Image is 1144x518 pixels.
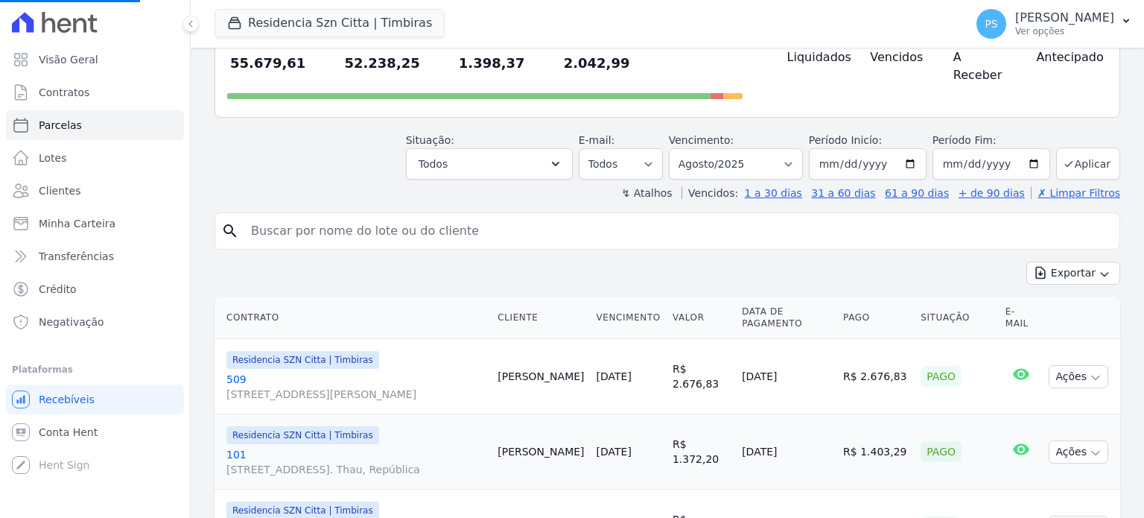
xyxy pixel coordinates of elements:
[921,366,962,387] div: Pago
[959,187,1025,199] a: + de 90 dias
[39,315,104,329] span: Negativação
[736,414,837,490] td: [DATE]
[221,222,239,240] i: search
[1000,297,1043,339] th: E-mail
[6,110,184,140] a: Parcelas
[39,118,82,133] span: Parcelas
[915,297,999,339] th: Situação
[667,414,736,490] td: R$ 1.372,20
[39,282,77,297] span: Crédito
[985,19,997,29] span: PS
[621,187,672,199] label: ↯ Atalhos
[406,148,573,180] button: Todos
[39,392,95,407] span: Recebíveis
[579,134,615,146] label: E-mail:
[492,297,590,339] th: Cliente
[745,187,802,199] a: 1 a 30 dias
[597,446,632,458] a: [DATE]
[837,414,915,490] td: R$ 1.403,29
[6,385,184,414] a: Recebíveis
[39,216,115,231] span: Minha Carteira
[39,52,98,67] span: Visão Geral
[406,134,454,146] label: Situação:
[1015,25,1114,37] p: Ver opções
[1056,148,1120,180] button: Aplicar
[226,462,486,477] span: [STREET_ADDRESS]. Thau, República
[6,307,184,337] a: Negativação
[492,414,590,490] td: [PERSON_NAME]
[39,151,67,165] span: Lotes
[1031,187,1120,199] a: ✗ Limpar Filtros
[736,339,837,414] td: [DATE]
[6,209,184,239] a: Minha Carteira
[6,143,184,173] a: Lotes
[12,361,178,379] div: Plataformas
[6,78,184,107] a: Contratos
[953,48,1013,84] h4: A Receber
[921,441,962,462] div: Pago
[787,48,847,66] h4: Liquidados
[39,85,89,100] span: Contratos
[681,187,738,199] label: Vencidos:
[885,187,949,199] a: 61 a 90 dias
[1036,48,1096,66] h4: Antecipado
[39,249,114,264] span: Transferências
[230,28,329,75] div: R$ 55.679,61
[226,387,486,402] span: [STREET_ADDRESS][PERSON_NAME]
[667,339,736,414] td: R$ 2.676,83
[6,241,184,271] a: Transferências
[226,372,486,402] a: 509[STREET_ADDRESS][PERSON_NAME]
[6,274,184,304] a: Crédito
[667,297,736,339] th: Valor
[870,48,929,66] h4: Vencidos
[1026,262,1120,285] button: Exportar
[492,339,590,414] td: [PERSON_NAME]
[809,134,882,146] label: Período Inicío:
[837,339,915,414] td: R$ 2.676,83
[837,297,915,339] th: Pago
[6,45,184,75] a: Visão Geral
[932,133,1050,148] label: Período Fim:
[6,176,184,206] a: Clientes
[214,9,445,37] button: Residencia Szn Citta | Timbiras
[226,426,379,444] span: Residencia SZN Citta | Timbiras
[736,297,837,339] th: Data de Pagamento
[597,370,632,382] a: [DATE]
[564,28,654,75] div: R$ 2.042,99
[1049,440,1108,464] button: Ações
[344,28,443,75] div: R$ 52.238,25
[39,425,98,440] span: Conta Hent
[811,187,875,199] a: 31 a 60 dias
[226,447,486,477] a: 101[STREET_ADDRESS]. Thau, República
[591,297,667,339] th: Vencimento
[1049,365,1108,388] button: Ações
[1015,10,1114,25] p: [PERSON_NAME]
[226,351,379,369] span: Residencia SZN Citta | Timbiras
[39,183,80,198] span: Clientes
[965,3,1144,45] button: PS [PERSON_NAME] Ver opções
[669,134,734,146] label: Vencimento:
[419,155,448,173] span: Todos
[214,297,492,339] th: Contrato
[242,216,1113,246] input: Buscar por nome do lote ou do cliente
[459,28,549,75] div: R$ 1.398,37
[6,417,184,447] a: Conta Hent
